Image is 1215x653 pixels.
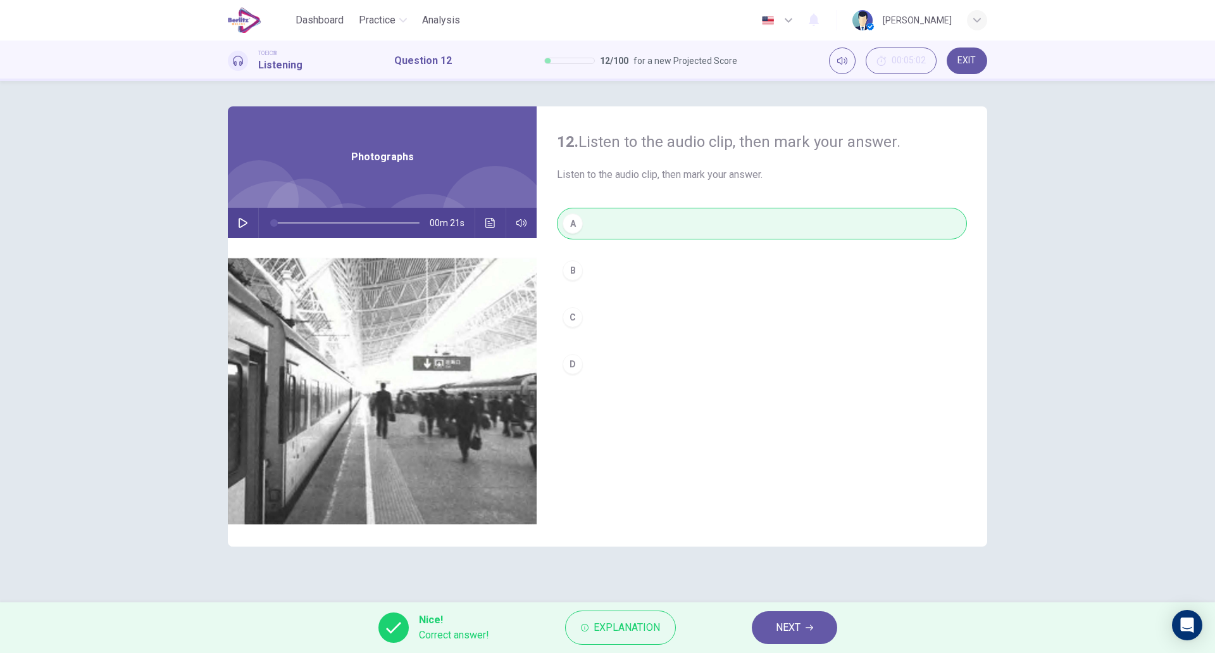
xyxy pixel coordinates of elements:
[760,16,776,25] img: en
[752,611,837,644] button: NEXT
[422,13,460,28] span: Analysis
[228,8,261,33] img: EduSynch logo
[866,48,937,74] div: Hide
[258,58,302,73] h1: Listening
[1172,610,1202,640] div: Open Intercom Messenger
[557,132,967,152] h4: Listen to the audio clip, then mark your answer.
[228,238,537,547] img: Photographs
[565,611,676,645] button: Explanation
[600,53,628,68] span: 12 / 100
[852,10,873,30] img: Profile picture
[594,619,660,637] span: Explanation
[557,167,967,182] span: Listen to the audio clip, then mark your answer.
[947,48,987,74] button: EXIT
[957,56,976,66] span: EXIT
[480,208,501,238] button: Click to see the audio transcription
[866,48,937,74] button: 00:05:02
[776,619,801,637] span: NEXT
[359,13,396,28] span: Practice
[351,149,414,165] span: Photographs
[430,208,475,238] span: 00m 21s
[296,13,344,28] span: Dashboard
[258,49,277,58] span: TOEIC®
[228,8,290,33] a: EduSynch logo
[829,48,856,74] div: Mute
[417,9,465,32] button: Analysis
[290,9,349,32] button: Dashboard
[419,628,489,643] span: Correct answer!
[419,612,489,628] span: Nice!
[557,133,578,151] strong: 12.
[354,9,412,32] button: Practice
[883,13,952,28] div: [PERSON_NAME]
[633,53,737,68] span: for a new Projected Score
[892,56,926,66] span: 00:05:02
[394,53,452,68] h1: Question 12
